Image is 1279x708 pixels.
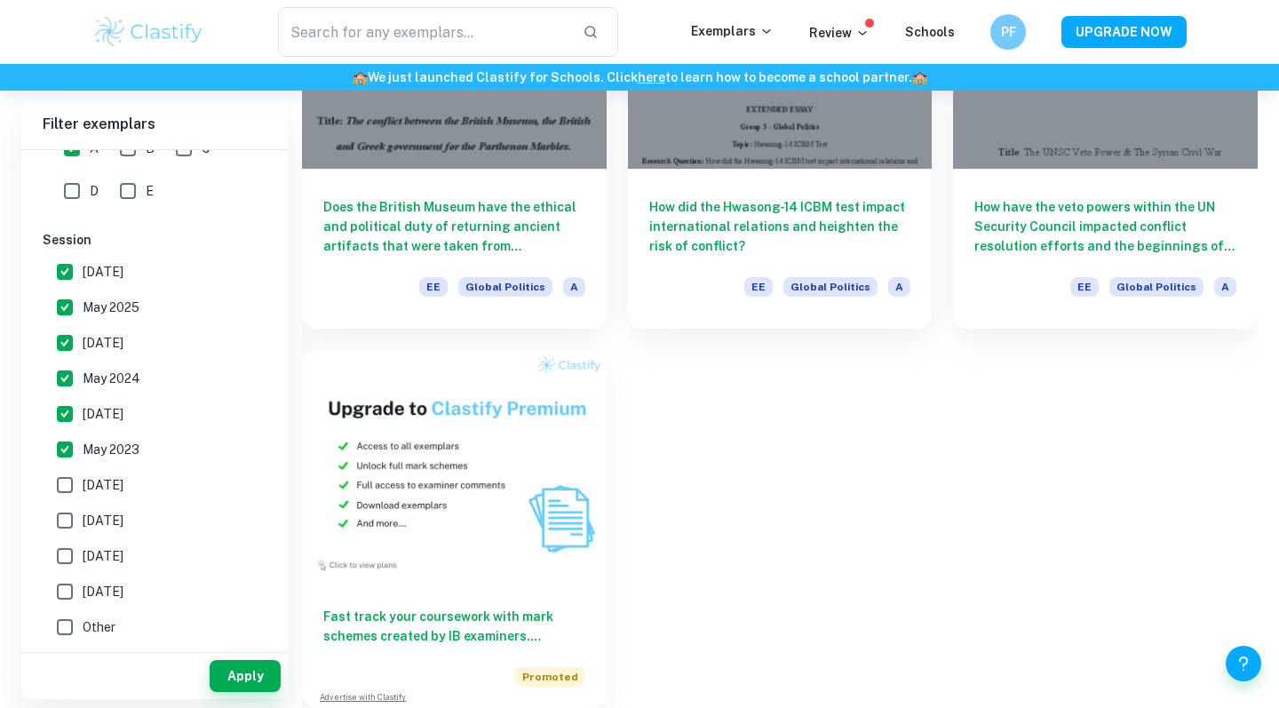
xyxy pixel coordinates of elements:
span: A [563,277,585,297]
a: here [638,70,665,84]
span: May 2023 [83,440,139,459]
span: [DATE] [83,546,123,566]
h6: We just launched Clastify for Schools. Click to learn how to become a school partner. [4,68,1275,87]
button: Apply [210,660,281,692]
a: Advertise with Clastify [320,691,406,704]
input: Search for any exemplars... [278,7,568,57]
span: [DATE] [83,475,123,495]
span: A [888,277,910,297]
img: Clastify logo [92,14,205,50]
h6: Filter exemplars [21,99,288,149]
h6: Does the British Museum have the ethical and political duty of returning ancient artifacts that w... [323,197,585,256]
span: E [146,181,154,201]
span: May 2024 [83,369,140,388]
button: PF [990,14,1026,50]
span: [DATE] [83,511,123,530]
span: EE [744,277,773,297]
span: A [1214,277,1236,297]
span: D [90,181,99,201]
p: Exemplars [691,21,774,41]
button: Help and Feedback [1226,646,1261,681]
h6: Fast track your coursework with mark schemes created by IB examiners. Upgrade now [323,607,585,646]
span: Global Politics [783,277,878,297]
span: [DATE] [83,262,123,282]
h6: PF [998,22,1019,42]
p: Review [809,23,870,43]
a: Schools [905,25,955,39]
button: UPGRADE NOW [1061,16,1187,48]
span: Other [83,617,115,637]
span: 🏫 [912,70,927,84]
h6: Session [43,230,266,250]
h6: How did the Hwasong-14 ICBM test impact international relations and heighten the risk of conflict? [649,197,911,256]
span: Global Politics [458,277,552,297]
span: [DATE] [83,582,123,601]
span: Promoted [515,667,585,687]
span: Global Politics [1109,277,1204,297]
span: [DATE] [83,404,123,424]
span: [DATE] [83,333,123,353]
span: May 2025 [83,298,139,317]
span: EE [1070,277,1099,297]
span: EE [419,277,448,297]
h6: How have the veto powers within the UN Security Council impacted conflict resolution efforts and ... [974,197,1236,256]
span: 🏫 [353,70,368,84]
img: Thumbnail [302,350,607,578]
